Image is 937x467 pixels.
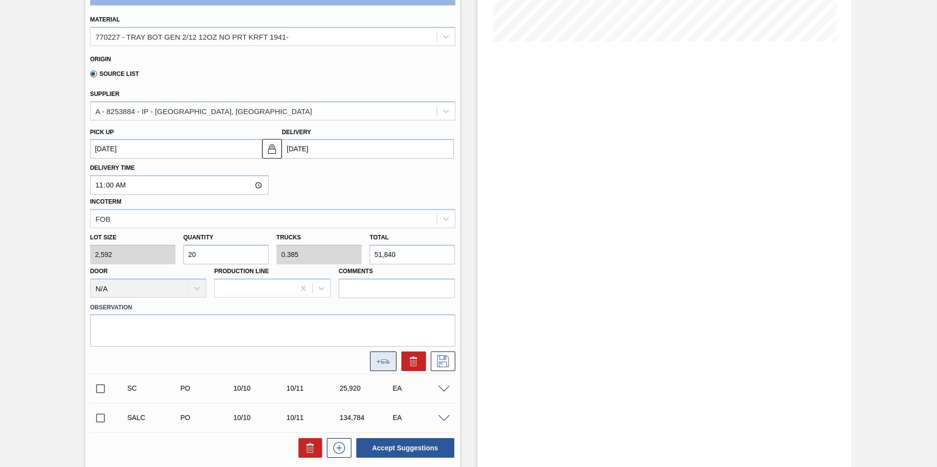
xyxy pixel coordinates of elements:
[96,107,312,115] div: A - 8253884 - IP - [GEOGRAPHIC_DATA], [GEOGRAPHIC_DATA]
[90,16,120,23] label: Material
[284,384,344,392] div: 10/11/2025
[390,384,449,392] div: EA
[266,143,278,155] img: locked
[426,351,455,371] div: Save Suggestion
[90,56,111,63] label: Origin
[282,129,311,136] label: Delivery
[337,414,396,421] div: 134,784
[356,438,454,458] button: Accept Suggestions
[90,301,455,315] label: Observation
[90,161,269,175] label: Delivery Time
[339,264,455,279] label: Comments
[178,414,237,421] div: Purchase order
[337,384,396,392] div: 25,920
[396,351,426,371] div: Delete Suggestion
[96,32,289,41] div: 770227 - TRAY BOT GEN 2/12 12OZ NO PRT KRFT 1941-
[294,438,322,458] div: Delete Suggestions
[284,414,344,421] div: 10/11/2025
[276,234,301,241] label: Trucks
[125,384,184,392] div: Suggestion Created
[90,91,120,97] label: Supplier
[90,139,262,159] input: mm/dd/yyyy
[231,414,290,421] div: 10/10/2025
[262,139,282,159] button: locked
[351,437,455,459] div: Accept Suggestions
[90,231,175,245] label: Lot size
[214,268,269,275] label: Production Line
[96,214,111,223] div: FOB
[390,414,449,421] div: EA
[90,129,114,136] label: Pick up
[370,234,389,241] label: Total
[90,70,139,77] label: Source List
[282,139,454,159] input: mm/dd/yyyy
[322,438,351,458] div: New suggestion
[178,384,237,392] div: Purchase order
[125,414,184,421] div: Suggestion Awaiting Load Composition
[365,351,396,371] div: Add to the load composition
[90,268,108,275] label: Door
[90,198,122,205] label: Incoterm
[231,384,290,392] div: 10/10/2025
[183,234,213,241] label: Quantity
